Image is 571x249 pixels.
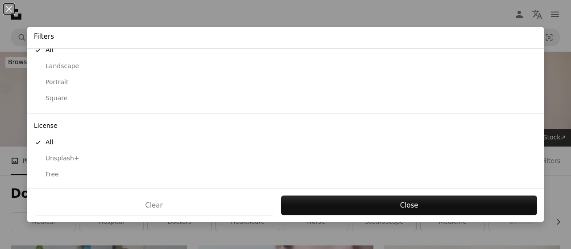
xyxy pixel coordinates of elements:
[34,154,537,163] div: Unsplash+
[34,170,537,179] div: Free
[34,32,54,41] h4: Filters
[27,151,544,167] button: Unsplash+
[34,138,537,147] div: All
[34,196,274,215] button: Clear
[27,135,544,151] button: All
[34,94,537,103] div: Square
[27,58,544,74] button: Landscape
[27,42,544,58] button: All
[27,90,544,106] button: Square
[27,167,544,183] button: Free
[27,74,544,90] button: Portrait
[281,196,537,215] button: Close
[27,118,544,135] div: License
[34,62,537,71] div: Landscape
[34,46,537,55] div: All
[34,78,537,87] div: Portrait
